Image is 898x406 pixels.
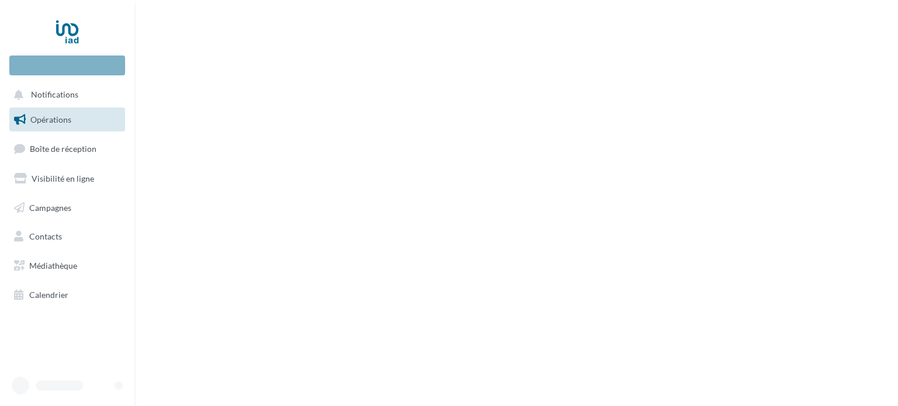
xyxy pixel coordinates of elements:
span: Notifications [31,90,78,100]
a: Campagnes [7,196,127,220]
span: Médiathèque [29,261,77,270]
span: Opérations [30,114,71,124]
a: Visibilité en ligne [7,166,127,191]
a: Médiathèque [7,254,127,278]
a: Opérations [7,107,127,132]
span: Campagnes [29,202,71,212]
span: Contacts [29,231,62,241]
span: Boîte de réception [30,144,96,154]
a: Boîte de réception [7,136,127,161]
div: Nouvelle campagne [9,55,125,75]
a: Contacts [7,224,127,249]
span: Visibilité en ligne [32,173,94,183]
span: Calendrier [29,290,68,300]
a: Calendrier [7,283,127,307]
